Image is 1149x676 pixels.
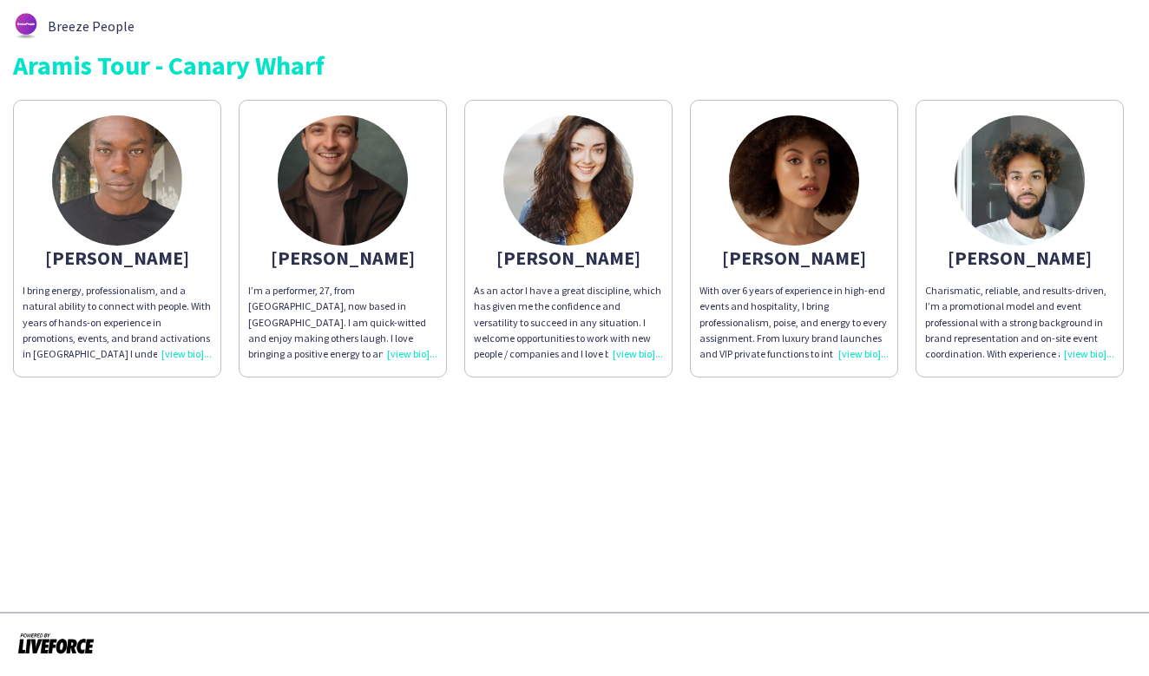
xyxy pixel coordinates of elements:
img: thumb-62876bd588459.png [13,13,39,39]
img: thumb-68481ec0121d0.jpeg [729,115,859,246]
p: Charismatic, reliable, and results-driven, I’m a promotional model and event professional with a ... [925,283,1114,362]
div: [PERSON_NAME] [474,250,663,266]
img: Powered by Liveforce [17,631,95,655]
div: [PERSON_NAME] [699,250,889,266]
div: Aramis Tour - Canary Wharf [13,52,1136,78]
span: I’m a performer, 27, from [GEOGRAPHIC_DATA], now based in [GEOGRAPHIC_DATA]. I am quick-witted an... [248,284,435,407]
span: Breeze People [48,18,135,34]
img: thumb-84030260-8f12-4428-af78-ca08fcfd86fa.jpg [52,115,182,246]
span: I bring energy, professionalism, and a natural ability to connect with people. With years of hand... [23,284,211,470]
div: [PERSON_NAME] [23,250,212,266]
img: thumb-63da84d5234d9.jpg [503,115,634,246]
div: With over 6 years of experience in high-end events and hospitality, I bring professionalism, pois... [699,283,889,362]
img: thumb-680911477c548.jpeg [278,115,408,246]
span: As an actor I have a great discipline, which has given me the confidence and versatility to succe... [474,284,661,391]
img: thumb-66a9d2a8-aa2f-4237-bded-6a0062b3b046.jpg [955,115,1085,246]
div: [PERSON_NAME] [248,250,437,266]
div: [PERSON_NAME] [925,250,1114,266]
